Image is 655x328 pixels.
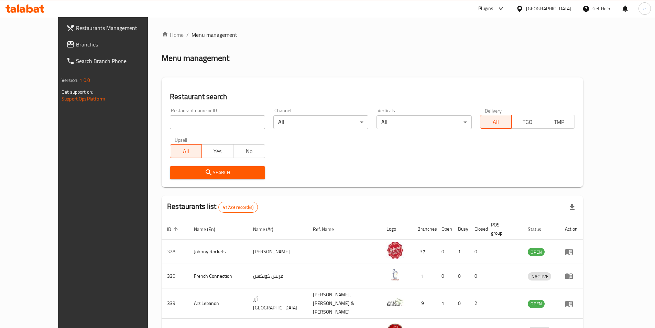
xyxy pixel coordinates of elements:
span: Name (Ar) [253,225,282,233]
span: Branches [76,40,162,49]
td: 1 [436,288,452,319]
td: 339 [162,288,188,319]
nav: breadcrumb [162,31,583,39]
a: Search Branch Phone [61,53,167,69]
span: INACTIVE [528,273,551,281]
td: 330 [162,264,188,288]
span: Search Branch Phone [76,57,162,65]
label: Delivery [485,108,502,113]
div: [GEOGRAPHIC_DATA] [526,5,571,12]
div: Plugins [478,4,493,13]
th: Closed [469,219,485,240]
td: 1 [452,240,469,264]
div: All [273,115,368,129]
div: Total records count [218,202,258,213]
span: Ref. Name [313,225,343,233]
div: Menu [565,299,578,308]
span: POS group [491,221,514,237]
span: Status [528,225,550,233]
span: ID [167,225,180,233]
span: Get support on: [62,87,93,96]
span: Restaurants Management [76,24,162,32]
span: e [643,5,646,12]
td: 0 [436,264,452,288]
td: 9 [412,288,436,319]
td: 0 [452,264,469,288]
label: Upsell [175,137,187,142]
td: 0 [436,240,452,264]
img: Arz Lebanon [386,294,404,311]
img: Johnny Rockets [386,242,404,259]
span: Name (En) [194,225,224,233]
input: Search for restaurant name or ID.. [170,115,265,129]
th: Logo [381,219,412,240]
td: 328 [162,240,188,264]
th: Open [436,219,452,240]
span: Search [175,168,259,177]
div: Menu [565,247,578,256]
td: 2 [469,288,485,319]
span: Version: [62,76,78,85]
td: 0 [469,240,485,264]
span: No [236,146,262,156]
button: TGO [511,115,543,129]
th: Action [559,219,583,240]
h2: Restaurants list [167,201,258,213]
span: All [173,146,199,156]
td: 0 [469,264,485,288]
img: French Connection [386,266,404,283]
a: Branches [61,36,167,53]
td: [PERSON_NAME],[PERSON_NAME] & [PERSON_NAME] [307,288,381,319]
td: Johnny Rockets [188,240,248,264]
div: Export file [564,199,580,215]
th: Branches [412,219,436,240]
span: TGO [514,117,541,127]
td: [PERSON_NAME] [248,240,307,264]
button: Yes [201,144,233,158]
a: Support.OpsPlatform [62,94,105,103]
h2: Restaurant search [170,92,575,102]
button: Search [170,166,265,179]
td: 37 [412,240,436,264]
div: All [376,115,471,129]
td: 0 [452,288,469,319]
span: 41729 record(s) [219,204,258,211]
span: All [483,117,509,127]
td: French Connection [188,264,248,288]
span: TMP [546,117,572,127]
span: Menu management [192,31,237,39]
td: فرنش كونكشن [248,264,307,288]
button: TMP [543,115,575,129]
td: 1 [412,264,436,288]
li: / [186,31,189,39]
a: Home [162,31,184,39]
span: OPEN [528,300,545,308]
td: أرز [GEOGRAPHIC_DATA] [248,288,307,319]
button: All [480,115,512,129]
button: No [233,144,265,158]
span: Yes [205,146,231,156]
span: 1.0.0 [79,76,90,85]
th: Busy [452,219,469,240]
td: Arz Lebanon [188,288,248,319]
a: Restaurants Management [61,20,167,36]
div: Menu [565,272,578,280]
button: All [170,144,202,158]
h2: Menu management [162,53,229,64]
span: OPEN [528,248,545,256]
